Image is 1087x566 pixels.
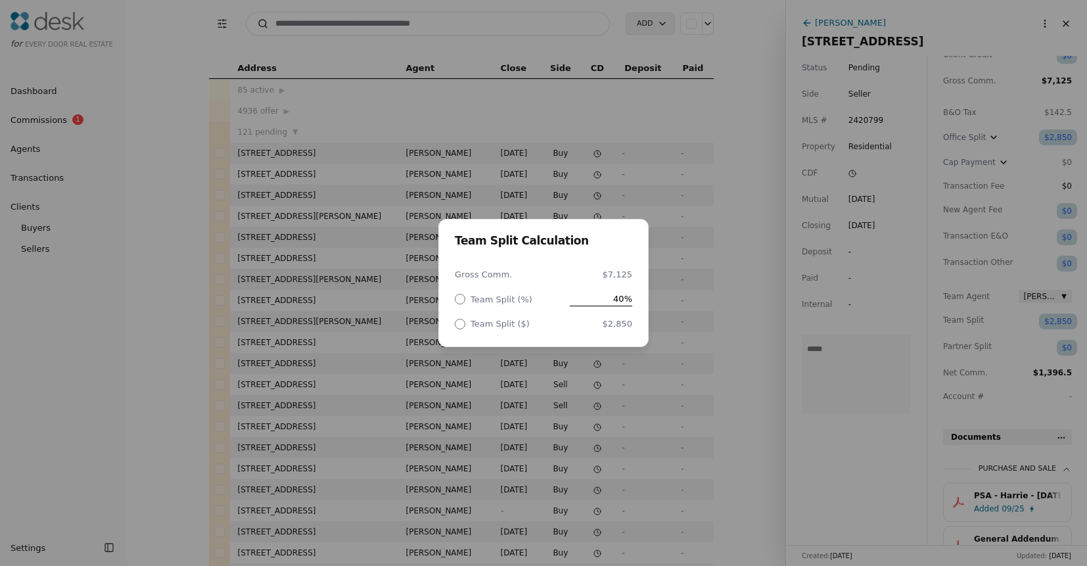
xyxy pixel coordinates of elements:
label: Team Split (%) [471,295,532,304]
label: Team Split ($) [471,319,530,328]
h2: Team Split Calculation [455,235,632,247]
span: 40% [570,292,632,306]
div: $2,850 [570,317,632,331]
span: Gross Comm. [455,268,565,281]
span: $7,125 [570,268,632,281]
